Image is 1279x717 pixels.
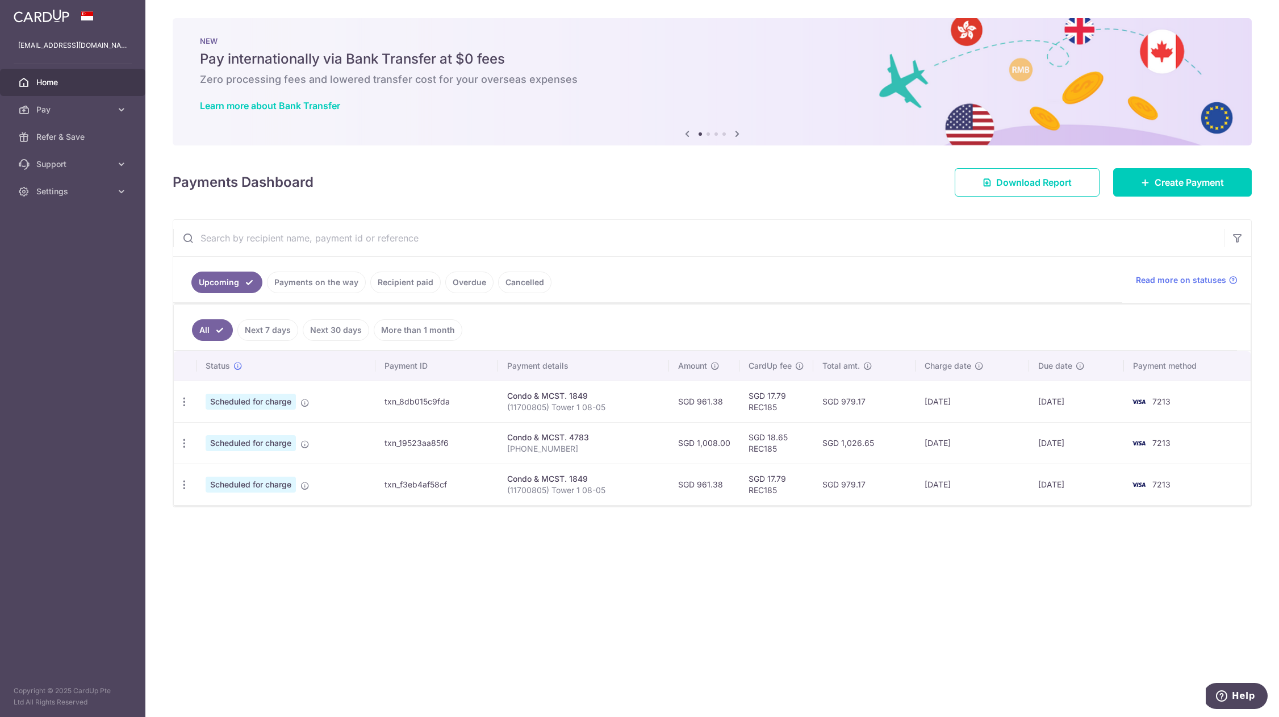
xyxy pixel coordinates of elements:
a: Payments on the way [267,272,366,293]
span: Download Report [996,176,1072,189]
td: [DATE] [916,464,1029,505]
h6: Zero processing fees and lowered transfer cost for your overseas expenses [200,73,1224,86]
img: CardUp [14,9,69,23]
td: [DATE] [1029,381,1124,422]
span: Scheduled for charge [206,435,296,451]
div: Condo & MCST. 4783 [507,432,660,443]
p: [EMAIL_ADDRESS][DOMAIN_NAME] [18,40,127,51]
div: Condo & MCST. 1849 [507,473,660,485]
td: SGD 961.38 [669,381,739,422]
span: Read more on statuses [1136,274,1226,286]
img: Bank Card [1127,436,1150,450]
td: [DATE] [1029,422,1124,464]
span: Total amt. [822,360,860,372]
p: (11700805) Tower 1 08-05 [507,485,660,496]
input: Search by recipient name, payment id or reference [173,220,1224,256]
td: SGD 979.17 [813,381,916,422]
span: 7213 [1152,438,1171,448]
td: SGD 961.38 [669,464,739,505]
span: Charge date [925,360,971,372]
td: SGD 979.17 [813,464,916,505]
div: Condo & MCST. 1849 [507,390,660,402]
span: Settings [36,186,111,197]
a: More than 1 month [374,319,462,341]
td: SGD 1,026.65 [813,422,916,464]
img: Bank Card [1127,478,1150,491]
td: txn_19523aa85f6 [375,422,498,464]
a: Learn more about Bank Transfer [200,100,340,111]
a: All [192,319,233,341]
h4: Payments Dashboard [173,172,314,193]
span: Due date [1038,360,1072,372]
a: Cancelled [498,272,551,293]
td: SGD 18.65 REC185 [739,422,813,464]
th: Payment details [498,351,669,381]
span: CardUp fee [749,360,792,372]
img: Bank transfer banner [173,18,1252,145]
td: [DATE] [916,381,1029,422]
span: Pay [36,104,111,115]
img: Bank Card [1127,395,1150,408]
a: Next 30 days [303,319,369,341]
a: Recipient paid [370,272,441,293]
p: [PHONE_NUMBER] [507,443,660,455]
a: Create Payment [1113,168,1252,197]
span: 7213 [1152,480,1171,489]
span: Support [36,159,111,170]
span: Home [36,77,111,88]
a: Overdue [445,272,494,293]
h5: Pay internationally via Bank Transfer at $0 fees [200,50,1224,68]
span: Scheduled for charge [206,394,296,410]
a: Upcoming [191,272,262,293]
td: [DATE] [916,422,1029,464]
a: Read more on statuses [1136,274,1238,286]
iframe: Opens a widget where you can find more information [1206,683,1268,711]
td: [DATE] [1029,464,1124,505]
td: SGD 1,008.00 [669,422,739,464]
td: SGD 17.79 REC185 [739,464,813,505]
span: Scheduled for charge [206,477,296,493]
span: Status [206,360,230,372]
span: Refer & Save [36,131,111,143]
span: Create Payment [1155,176,1224,189]
a: Download Report [955,168,1100,197]
p: NEW [200,36,1224,45]
th: Payment ID [375,351,498,381]
p: (11700805) Tower 1 08-05 [507,402,660,413]
td: txn_8db015c9fda [375,381,498,422]
th: Payment method [1124,351,1251,381]
span: 7213 [1152,397,1171,406]
a: Next 7 days [237,319,298,341]
td: txn_f3eb4af58cf [375,464,498,505]
td: SGD 17.79 REC185 [739,381,813,422]
span: Amount [678,360,707,372]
